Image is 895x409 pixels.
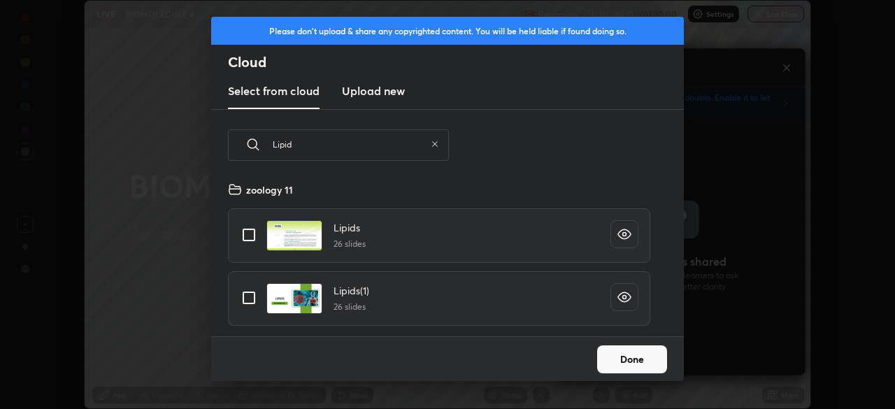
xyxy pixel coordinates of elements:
div: Please don't upload & share any copyrighted content. You will be held liable if found doing so. [211,17,684,45]
button: Done [597,345,667,373]
h3: Upload new [342,82,405,99]
h4: Lipids [334,220,366,235]
h5: 26 slides [334,238,366,250]
div: grid [211,177,667,336]
img: 17210515377YBCT7.pdf [266,220,322,251]
h4: zoology 11 [246,182,293,197]
input: Search [273,115,425,174]
h3: Select from cloud [228,82,320,99]
h2: Cloud [228,53,684,71]
h5: 26 slides [334,301,369,313]
h4: Lipids(1) [334,283,369,298]
img: 1751474735ZYFQMG.pdf [266,283,322,314]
